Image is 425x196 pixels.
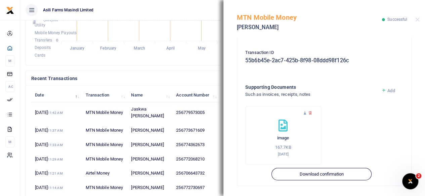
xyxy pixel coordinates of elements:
p: Transaction ID [245,49,403,56]
li: M [5,55,14,66]
small: 11:33 AM [48,143,63,147]
td: 256779573005 [172,102,219,123]
span: Add [387,88,395,93]
td: [DATE] [31,166,82,181]
td: [DATE] [31,181,82,195]
small: 11:37 AM [48,129,63,132]
td: 5,560 [219,152,249,166]
th: Name: activate to sort column ascending [127,88,172,102]
th: Transaction: activate to sort column ascending [82,88,127,102]
td: 256772730697 [172,181,219,195]
iframe: Intercom live chat [402,173,418,189]
span: Transfers [35,38,52,43]
small: 11:14 AM [48,186,63,190]
td: 30,000 [219,137,249,152]
td: [PERSON_NAME] [127,123,172,138]
td: MTN Mobile Money [82,181,127,195]
p: 167.7KB [252,144,314,151]
a: Add [381,88,395,93]
span: Deposits [35,46,51,50]
td: [PERSON_NAME] [127,137,172,152]
h5: [PERSON_NAME] [237,24,382,31]
span: Asili Farms Masindi Limited [40,7,96,13]
td: 256773671609 [172,123,219,138]
td: 256774362673 [172,137,219,152]
h5: 55b6b45e-2ac7-425b-8f98-08ddd98f126c [245,57,403,64]
h6: image [252,135,314,141]
th: Amount: activate to sort column ascending [219,88,249,102]
span: Mobile Money Payouts [35,30,77,35]
td: [PERSON_NAME] [127,152,172,166]
div: image [245,106,321,165]
small: 11:42 AM [48,111,63,115]
th: Date: activate to sort column descending [31,88,82,102]
small: [DATE] [278,152,289,156]
small: 11:21 AM [48,172,63,175]
span: Cards [35,53,46,58]
td: Airtel Money [82,166,127,181]
img: logo-small [6,6,14,14]
tspan: April [166,46,175,51]
td: 20,800 [219,102,249,123]
td: MTN Mobile Money [82,123,127,138]
h4: Supporting Documents [245,83,376,91]
span: Utility [35,23,45,28]
tspan: February [100,46,116,51]
td: Jaskwa [PERSON_NAME] [127,102,172,123]
th: Account Number: activate to sort column ascending [172,88,219,102]
td: [DATE] [31,102,82,123]
tspan: 0 [56,38,58,43]
tspan: May [198,46,206,51]
h4: Recent Transactions [31,75,254,82]
td: MTN Mobile Money [82,137,127,152]
small: 11:29 AM [48,157,63,161]
tspan: March [134,46,145,51]
td: [PERSON_NAME] [127,166,172,181]
td: 45,800 [219,123,249,138]
h5: MTN Mobile Money [237,13,382,21]
td: 256706643732 [172,166,219,181]
td: [DATE] [31,137,82,152]
span: 2 [416,173,421,179]
a: logo-small logo-large logo-large [6,7,14,12]
li: Ac [5,81,14,92]
td: [DATE] [31,152,82,166]
li: M [5,136,14,147]
td: [DATE] [31,123,82,138]
td: 10,320 [219,181,249,195]
td: 256772068210 [172,152,219,166]
tspan: January [70,46,85,51]
button: Download confirmation [271,168,371,181]
h4: Such as invoices, receipts, notes [245,91,376,98]
tspan: 4,000,000 [42,18,58,22]
td: 10,320 [219,166,249,181]
span: Successful [387,17,407,22]
td: [PERSON_NAME] [127,181,172,195]
td: MTN Mobile Money [82,152,127,166]
td: MTN Mobile Money [82,102,127,123]
button: Close [415,17,420,22]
